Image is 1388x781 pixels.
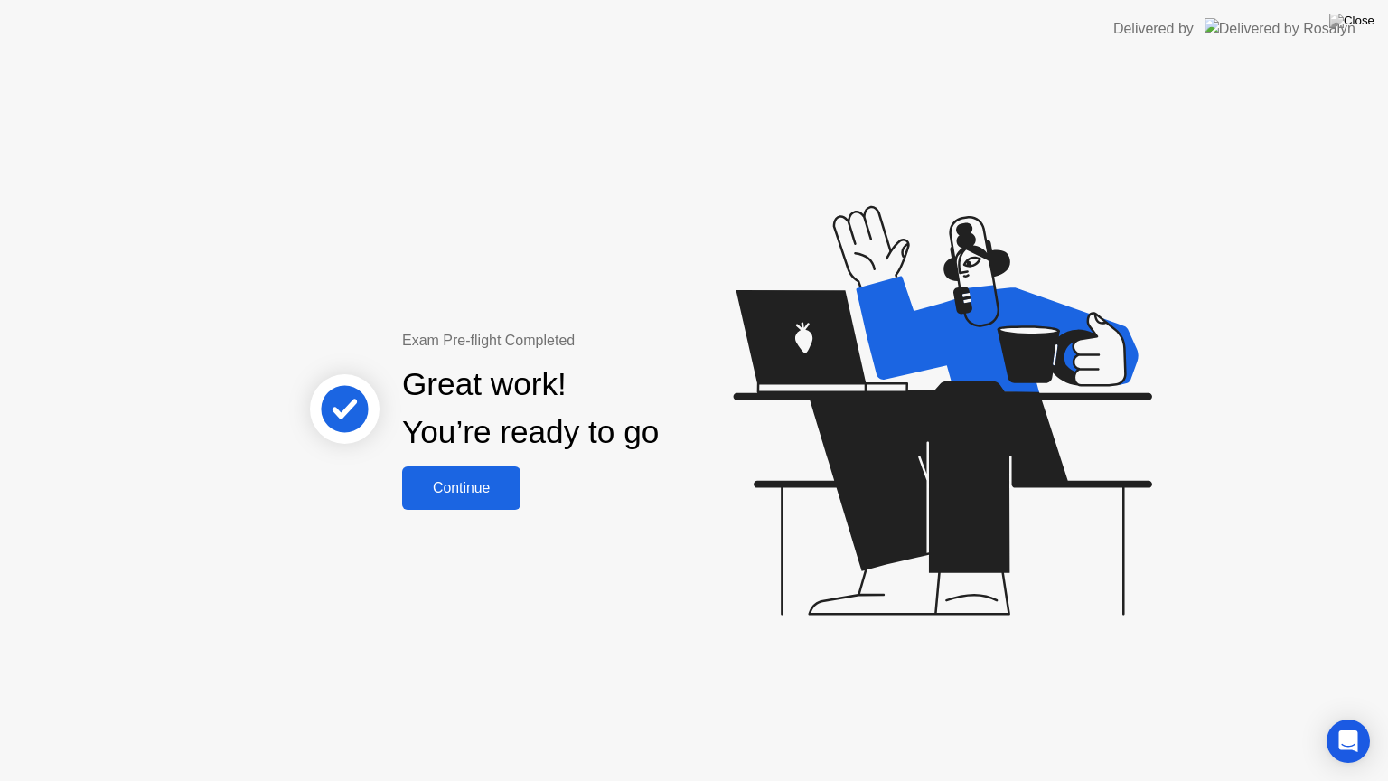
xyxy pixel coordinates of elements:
[408,480,515,496] div: Continue
[1205,18,1355,39] img: Delivered by Rosalyn
[1327,720,1370,763] div: Open Intercom Messenger
[402,330,775,352] div: Exam Pre-flight Completed
[402,361,659,456] div: Great work! You’re ready to go
[402,466,520,510] button: Continue
[1113,18,1194,40] div: Delivered by
[1329,14,1374,28] img: Close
